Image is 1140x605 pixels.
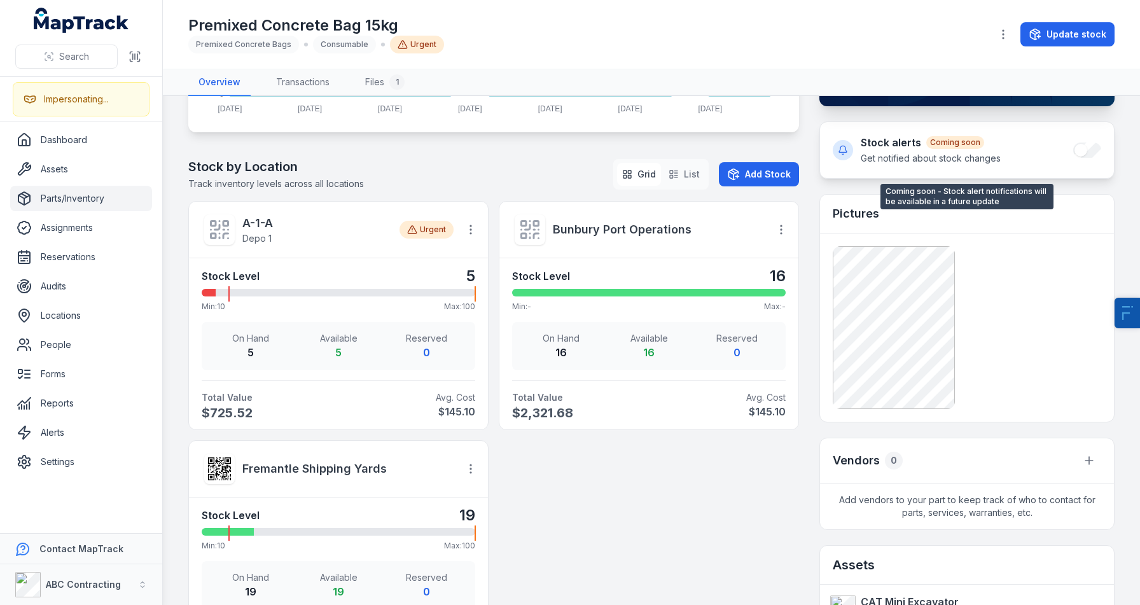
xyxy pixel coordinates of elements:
[733,346,740,359] strong: 0
[555,346,567,359] strong: 16
[188,69,251,96] a: Overview
[610,332,688,345] span: Available
[617,163,661,186] button: Grid
[10,244,152,270] a: Reservations
[664,163,705,186] button: List
[466,266,475,286] strong: 5
[378,104,402,113] tspan: [DATE]
[885,452,903,469] div: 0
[770,266,786,286] strong: 16
[298,104,322,113] tspan: [DATE]
[242,214,389,245] a: A-1-ADepo 1
[333,585,344,598] strong: 19
[10,156,152,182] a: Assets
[512,302,531,312] span: Min: -
[188,15,444,36] h1: Premixed Concrete Bag 15kg
[34,8,129,33] a: MapTrack
[44,93,109,106] div: Impersonating...
[512,268,570,284] strong: Stock Level
[202,404,333,422] span: $725.52
[458,104,482,113] tspan: [DATE]
[764,302,786,312] span: Max: -
[212,332,289,345] span: On Hand
[242,460,448,478] a: Fremantle Shipping Yards
[654,391,786,404] span: Avg. Cost
[643,346,655,359] strong: 16
[861,153,1001,163] span: Get notified about stock changes
[15,45,118,69] button: Search
[10,274,152,299] a: Audits
[10,420,152,445] a: Alerts
[719,162,799,186] button: Add Stock
[202,508,260,523] strong: Stock Level
[10,361,152,387] a: Forms
[553,221,759,239] a: Bunbury Port Operations
[654,404,786,419] strong: $145.10
[355,69,415,96] a: Files1
[512,404,644,422] span: $2,321.68
[400,221,454,239] div: Urgent
[423,585,430,598] strong: 0
[313,36,376,53] div: Consumable
[46,579,121,590] strong: ABC Contracting
[10,303,152,328] a: Locations
[188,158,364,176] h2: Stock by Location
[196,39,291,49] span: Premixed Concrete Bags
[202,302,225,312] span: Min: 10
[202,541,225,551] span: Min: 10
[247,346,254,359] strong: 5
[833,205,879,223] h3: Pictures
[245,585,256,598] strong: 19
[833,556,1101,574] h2: Assets
[444,541,475,551] span: Max: 100
[242,214,389,232] strong: A-1-A
[880,184,1053,209] span: Coming soon - Stock alert notifications will be available in a future update
[10,127,152,153] a: Dashboard
[10,449,152,475] a: Settings
[344,404,475,419] strong: $145.10
[202,268,260,284] strong: Stock Level
[698,332,775,345] span: Reserved
[59,50,89,63] span: Search
[242,232,389,245] span: Depo 1
[423,346,430,359] strong: 0
[390,36,444,53] div: Urgent
[698,104,722,113] tspan: [DATE]
[212,571,289,584] span: On Hand
[926,136,984,149] div: Coming soon
[202,391,333,404] strong: Total Value
[10,186,152,211] a: Parts/Inventory
[618,104,643,113] tspan: [DATE]
[387,571,465,584] span: Reserved
[10,332,152,358] a: People
[300,332,377,345] span: Available
[335,346,342,359] strong: 5
[538,104,562,113] tspan: [DATE]
[522,332,600,345] span: On Hand
[300,571,377,584] span: Available
[218,104,242,113] tspan: [DATE]
[39,543,123,554] strong: Contact MapTrack
[344,391,475,404] span: Avg. Cost
[444,302,475,312] span: Max: 100
[10,391,152,416] a: Reports
[389,74,405,90] div: 1
[1020,22,1115,46] button: Update stock
[266,69,340,96] a: Transactions
[861,135,1001,150] h4: Stock alerts
[188,178,364,189] span: Track inventory levels across all locations
[10,215,152,240] a: Assignments
[219,90,223,98] tspan: 0
[387,332,465,345] span: Reserved
[833,452,880,469] h3: Vendors
[459,505,475,525] strong: 19
[820,483,1114,529] span: Add vendors to your part to keep track of who to contact for parts, services, warranties, etc.
[512,391,644,404] strong: Total Value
